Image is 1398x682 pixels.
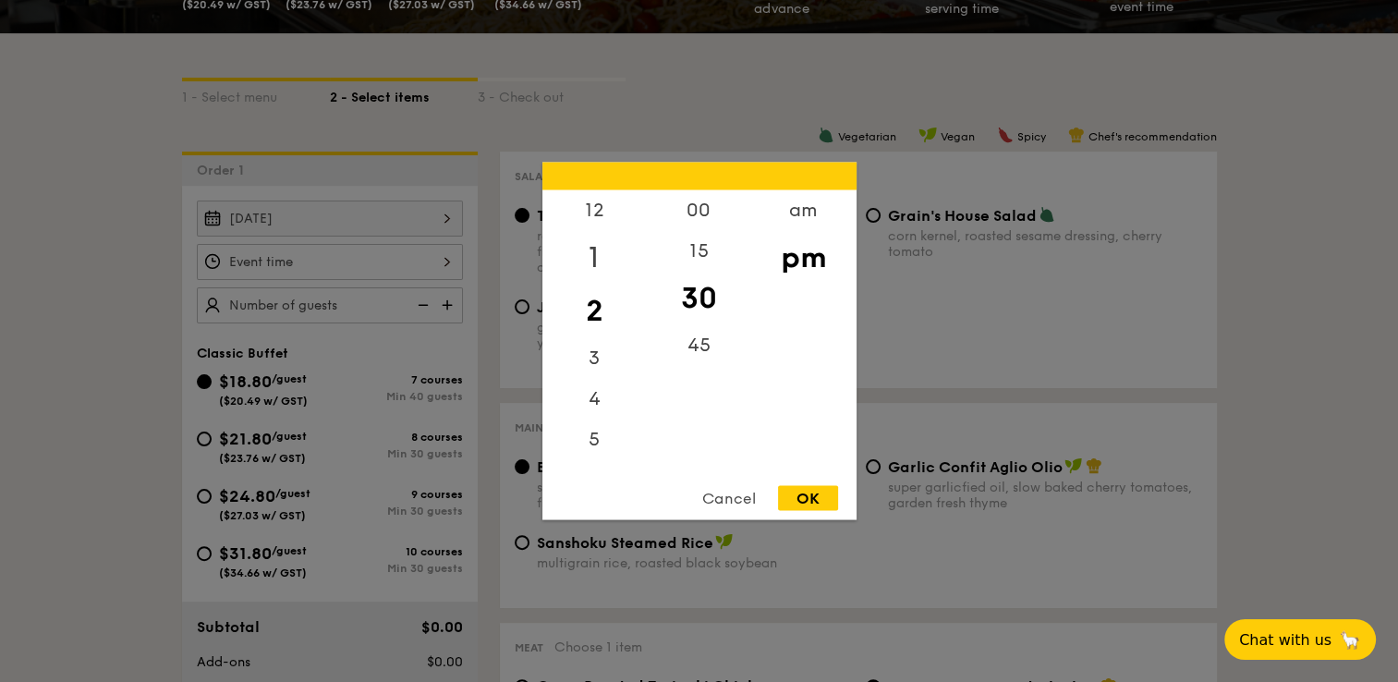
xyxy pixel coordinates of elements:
[684,486,774,511] div: Cancel
[542,190,647,231] div: 12
[751,231,856,285] div: pm
[542,231,647,285] div: 1
[542,285,647,338] div: 2
[1239,631,1331,649] span: Chat with us
[542,460,647,501] div: 6
[1224,619,1376,660] button: Chat with us🦙
[751,190,856,231] div: am
[647,272,751,325] div: 30
[1339,629,1361,651] span: 🦙
[542,338,647,379] div: 3
[778,486,838,511] div: OK
[647,190,751,231] div: 00
[542,379,647,420] div: 4
[647,231,751,272] div: 15
[542,420,647,460] div: 5
[647,325,751,366] div: 45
